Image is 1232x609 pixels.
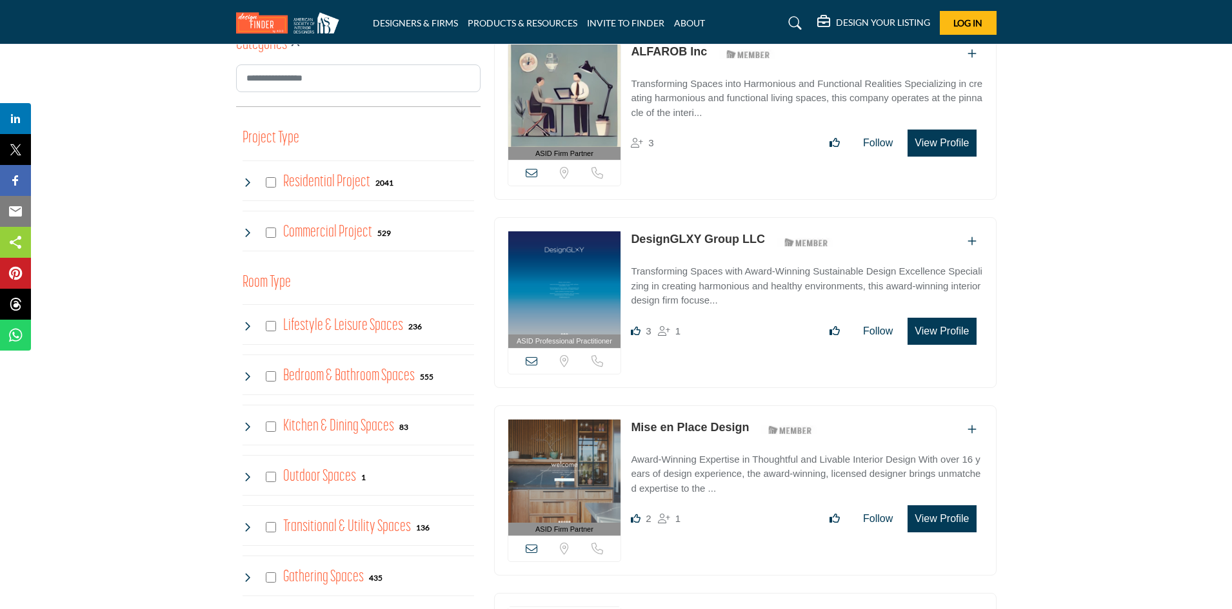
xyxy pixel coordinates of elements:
[761,422,819,438] img: ASID Members Badge Icon
[631,77,982,121] p: Transforming Spaces into Harmonious and Functional Realities Specializing in creating harmonious ...
[817,15,930,31] div: DESIGN YOUR LISTING
[408,322,422,331] b: 236
[968,236,977,247] a: Add To List
[236,34,287,57] h2: Categories
[776,13,810,34] a: Search
[631,43,707,61] p: ALFAROB Inc
[855,130,901,156] button: Follow
[508,420,621,536] a: ASID Firm Partner
[968,48,977,59] a: Add To List
[373,17,458,28] a: DESIGNERS & FIRMS
[361,471,366,483] div: 1 Results For Outdoor Spaces
[646,513,651,524] span: 2
[508,231,621,348] a: ASID Professional Practitioner
[416,523,430,532] b: 136
[266,522,276,532] input: Select Transitional & Utility Spaces checkbox
[658,324,681,339] div: Followers
[631,135,653,151] div: Followers
[508,420,621,523] img: Mise en Place Design
[535,148,593,159] span: ASID Firm Partner
[777,234,835,250] img: ASID Members Badge Icon
[408,320,422,332] div: 236 Results For Lifestyle & Leisure Spaces
[243,126,299,151] button: Project Type
[266,371,276,382] input: Select Bedroom & Bathroom Spaces checkbox
[283,516,411,538] h4: Transitional & Utility Spaces: Transitional & Utility Spaces
[908,505,976,532] button: View Profile
[517,336,612,347] span: ASID Professional Practitioner
[508,44,621,147] img: ALFAROB Inc
[855,318,901,344] button: Follow
[631,421,749,434] a: Mise en Place Design
[675,325,681,336] span: 1
[375,177,393,188] div: 2041 Results For Residential Project
[587,17,664,28] a: INVITE TO FINDER
[836,17,930,28] h5: DESIGN YOUR LISTING
[420,371,433,382] div: 555 Results For Bedroom & Bathroom Spaces
[631,69,982,121] a: Transforming Spaces into Harmonious and Functional Realities Specializing in creating harmonious ...
[908,318,976,345] button: View Profile
[631,445,982,496] a: Award-Winning Expertise in Thoughtful and Livable Interior Design With over 16 years of design ex...
[631,256,982,308] a: Transforming Spaces with Award-Winning Sustainable Design Excellence Specializing in creating har...
[953,17,982,28] span: Log In
[631,514,641,523] i: Likes
[399,423,408,432] b: 83
[377,227,391,238] div: 529 Results For Commercial Project
[236,64,481,92] input: Search Category
[675,513,681,524] span: 1
[940,11,997,35] button: Log In
[968,424,977,435] a: Add To List
[821,130,848,156] button: Like listing
[420,372,433,382] b: 555
[266,321,276,331] input: Select Lifestyle & Leisure Spaces checkbox
[266,472,276,482] input: Select Outdoor Spaces checkbox
[266,421,276,432] input: Select Kitchen & Dining Spaces checkbox
[266,572,276,583] input: Select Gathering Spaces checkbox
[266,177,276,188] input: Select Residential Project checkbox
[658,511,681,527] div: Followers
[361,473,366,482] b: 1
[821,318,848,344] button: Like listing
[535,524,593,535] span: ASID Firm Partner
[377,229,391,238] b: 529
[855,506,901,532] button: Follow
[236,12,346,34] img: Site Logo
[283,314,403,337] h4: Lifestyle & Leisure Spaces: Lifestyle & Leisure Spaces
[631,45,707,58] a: ALFAROB Inc
[648,137,653,148] span: 3
[631,452,982,496] p: Award-Winning Expertise in Thoughtful and Livable Interior Design With over 16 years of design ex...
[283,415,394,438] h4: Kitchen & Dining Spaces: Kitchen & Dining Spaces
[283,465,356,488] h4: Outdoor Spaces: Outdoor Spaces
[369,572,383,583] div: 435 Results For Gathering Spaces
[508,231,621,334] img: DesignGLXY Group LLC
[719,46,777,63] img: ASID Members Badge Icon
[508,44,621,160] a: ASID Firm Partner
[631,326,641,336] i: Likes
[266,227,276,238] input: Select Commercial Project checkbox
[283,221,372,244] h4: Commercial Project: Involve the design, construction, or renovation of spaces used for business p...
[283,365,415,387] h4: Bedroom & Bathroom Spaces: Bedroom & Bathroom Spaces
[283,171,370,193] h4: Residential Project: Types of projects range from simple residential renovations to highly comple...
[631,264,982,308] p: Transforming Spaces with Award-Winning Sustainable Design Excellence Specializing in creating har...
[908,130,976,157] button: View Profile
[821,506,848,532] button: Like listing
[283,566,364,588] h4: Gathering Spaces: Gathering Spaces
[375,179,393,188] b: 2041
[468,17,577,28] a: PRODUCTS & RESOURCES
[416,521,430,533] div: 136 Results For Transitional & Utility Spaces
[646,325,651,336] span: 3
[631,231,765,248] p: DesignGLXY Group LLC
[631,419,749,436] p: Mise en Place Design
[631,233,765,246] a: DesignGLXY Group LLC
[674,17,705,28] a: ABOUT
[369,574,383,583] b: 435
[243,271,291,295] button: Room Type
[399,421,408,432] div: 83 Results For Kitchen & Dining Spaces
